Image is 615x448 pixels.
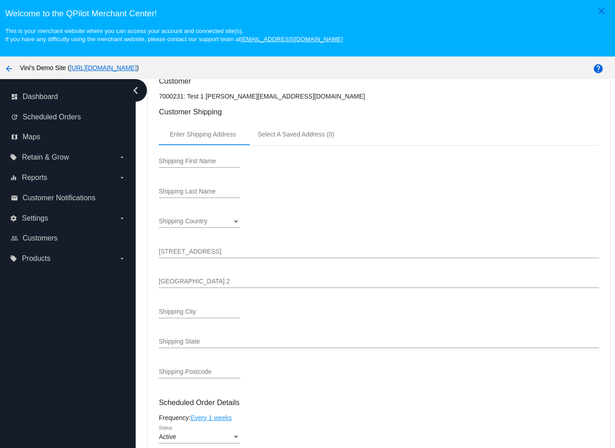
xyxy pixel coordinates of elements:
input: Shipping City [159,308,240,316]
span: Active [159,433,176,440]
a: map Maps [11,130,126,144]
i: equalizer [10,174,17,181]
h3: Welcome to the QPilot Merchant Center! [5,9,610,19]
span: Customer Notifications [23,194,95,202]
i: local_offer [10,154,17,161]
a: dashboard Dashboard [11,90,126,104]
i: dashboard [11,93,18,100]
a: [EMAIL_ADDRESS][DOMAIN_NAME] [241,36,343,42]
span: Vini's Demo Site ( ) [20,64,139,71]
div: Select A Saved Address (0) [258,131,335,138]
div: Enter Shipping Address [170,131,236,138]
i: chevron_left [128,83,143,98]
h3: Customer Shipping [159,108,599,116]
span: Maps [23,133,40,141]
span: Customers [23,234,57,242]
input: Shipping State [159,338,599,345]
span: Dashboard [23,93,58,101]
mat-select: Shipping Country [159,218,240,225]
small: This is your merchant website where you can access your account and connected site(s). If you hav... [5,28,342,42]
a: update Scheduled Orders [11,110,126,124]
h3: Scheduled Order Details [159,398,599,407]
input: Shipping Last Name [159,188,240,195]
input: Shipping Postcode [159,368,240,376]
a: email Customer Notifications [11,191,126,205]
span: Scheduled Orders [23,113,81,121]
h3: Customer [159,77,599,85]
div: Frequency: [159,414,599,421]
span: Settings [22,214,48,222]
mat-select: Status [159,434,240,441]
i: arrow_drop_down [118,215,126,222]
i: local_offer [10,255,17,262]
input: Shipping Street 2 [159,278,599,285]
a: Every 1 weeks [190,414,232,421]
i: settings [10,215,17,222]
mat-icon: help [593,63,604,74]
a: people_outline Customers [11,231,126,245]
i: people_outline [11,235,18,242]
input: Shipping Street 1 [159,248,599,255]
mat-icon: close [596,5,607,16]
i: update [11,113,18,121]
i: arrow_drop_down [118,174,126,181]
i: arrow_drop_down [118,154,126,161]
a: [URL][DOMAIN_NAME] [70,64,137,71]
span: Shipping Country [159,217,207,225]
mat-icon: arrow_back [4,63,14,74]
i: map [11,133,18,141]
i: email [11,194,18,202]
input: Shipping First Name [159,158,240,165]
i: arrow_drop_down [118,255,126,262]
p: 7000231: Test 1 [PERSON_NAME][EMAIL_ADDRESS][DOMAIN_NAME] [159,93,599,100]
span: Reports [22,174,47,182]
span: Retain & Grow [22,153,69,161]
span: Products [22,255,50,263]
